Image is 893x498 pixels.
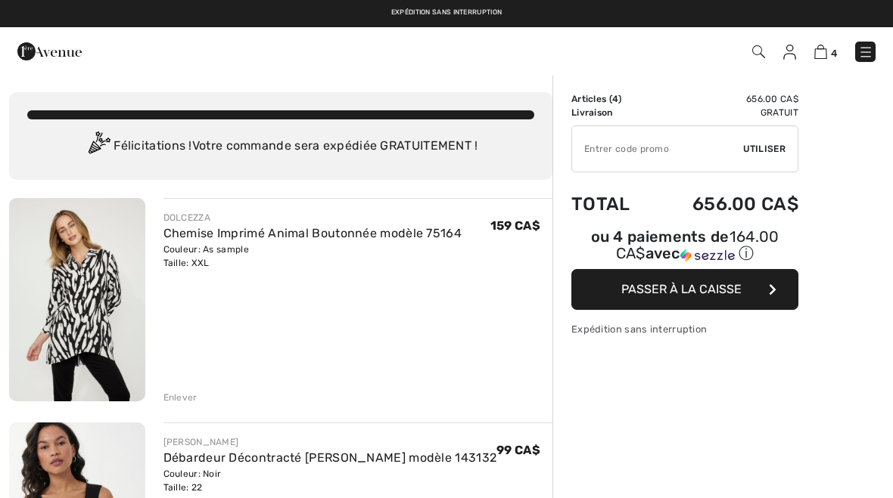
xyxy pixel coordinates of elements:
span: Passer à la caisse [621,282,742,296]
input: Code promo [572,126,743,172]
img: Sezzle [680,249,735,262]
div: Félicitations ! Votre commande sera expédiée GRATUITEMENT ! [27,131,534,162]
span: 164.00 CA$ [616,227,779,262]
img: Recherche [752,45,765,58]
div: ou 4 paiements de164.00 CA$avecSezzle Cliquez pour en savoir plus sur Sezzle [571,230,798,269]
button: Passer à la caisse [571,269,798,310]
img: Menu [858,45,873,60]
span: 4 [612,94,618,104]
span: 4 [831,48,837,59]
img: 1ère Avenue [17,36,82,67]
td: Livraison [571,106,652,119]
td: Gratuit [652,106,798,119]
img: Congratulation2.svg [83,131,114,162]
a: Chemise Imprimé Animal Boutonnée modèle 75164 [163,226,462,240]
td: Articles ( ) [571,92,652,106]
img: Mes infos [783,45,796,60]
div: DOLCEZZA [163,211,462,224]
img: Panier d'achat [814,45,827,59]
div: [PERSON_NAME] [163,435,497,449]
a: 4 [814,42,837,60]
div: Couleur: As sample Taille: XXL [163,243,462,270]
div: Couleur: Noir Taille: 22 [163,467,497,494]
td: 656.00 CA$ [652,178,798,230]
span: Utiliser [743,142,786,156]
div: Expédition sans interruption [571,322,798,336]
div: Enlever [163,391,198,404]
td: Total [571,178,652,230]
span: 99 CA$ [496,443,540,457]
img: Chemise Imprimé Animal Boutonnée modèle 75164 [9,198,145,401]
div: ou 4 paiements de avec [571,230,798,264]
a: Débardeur Décontracté [PERSON_NAME] modèle 143132 [163,450,497,465]
a: 1ère Avenue [17,43,82,57]
td: 656.00 CA$ [652,92,798,106]
span: 159 CA$ [490,218,540,233]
